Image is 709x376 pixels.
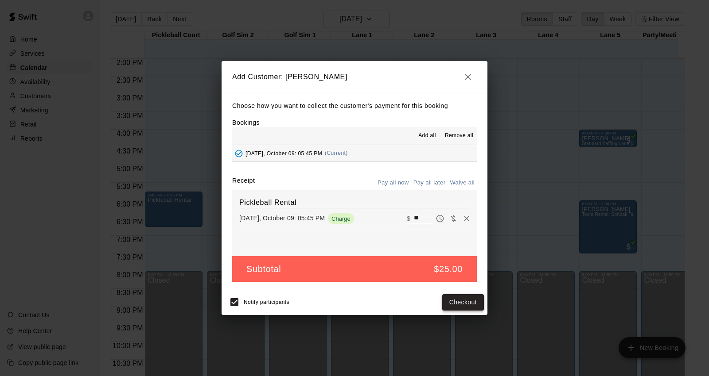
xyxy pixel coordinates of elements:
span: Add all [418,131,436,140]
span: Waive payment [447,214,460,222]
p: [DATE], October 09: 05:45 PM [239,214,325,223]
button: Add all [413,129,441,143]
button: Added - Collect Payment [232,147,245,160]
h5: Subtotal [246,263,281,275]
span: Charge [328,215,354,222]
p: Choose how you want to collect the customer's payment for this booking [232,100,477,111]
button: Remove all [441,129,477,143]
label: Receipt [232,176,255,190]
button: Pay all now [375,176,411,190]
button: Remove [460,212,473,225]
button: Checkout [442,294,484,311]
span: Pay later [433,214,447,222]
button: Pay all later [411,176,448,190]
h2: Add Customer: [PERSON_NAME] [222,61,487,93]
span: [DATE], October 09: 05:45 PM [245,150,322,156]
h5: $25.00 [434,263,463,275]
p: $ [407,214,410,223]
button: Waive all [448,176,477,190]
h6: Pickleball Rental [239,197,470,208]
span: (Current) [325,150,348,156]
label: Bookings [232,119,260,126]
span: Remove all [445,131,473,140]
span: Notify participants [244,299,289,306]
button: Added - Collect Payment[DATE], October 09: 05:45 PM(Current) [232,145,477,161]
